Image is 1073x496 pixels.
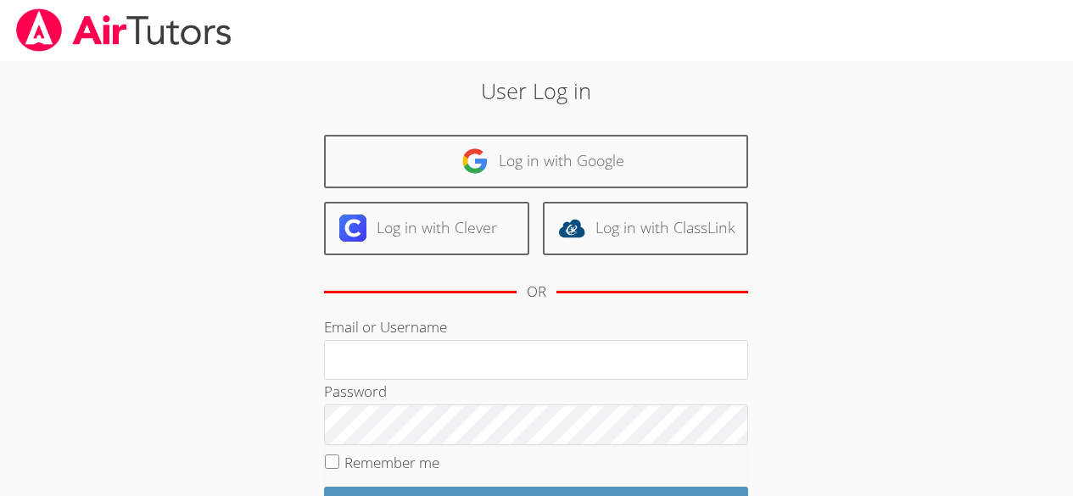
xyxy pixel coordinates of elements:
[527,280,546,304] div: OR
[324,317,447,337] label: Email or Username
[344,453,439,472] label: Remember me
[543,202,748,255] a: Log in with ClassLink
[461,148,489,175] img: google-logo-50288ca7cdecda66e5e0955fdab243c47b7ad437acaf1139b6f446037453330a.svg
[324,382,387,401] label: Password
[339,215,366,242] img: clever-logo-6eab21bc6e7a338710f1a6ff85c0baf02591cd810cc4098c63d3a4b26e2feb20.svg
[14,8,233,52] img: airtutors_banner-c4298cdbf04f3fff15de1276eac7730deb9818008684d7c2e4769d2f7ddbe033.png
[247,75,826,107] h2: User Log in
[324,202,529,255] a: Log in with Clever
[558,215,585,242] img: classlink-logo-d6bb404cc1216ec64c9a2012d9dc4662098be43eaf13dc465df04b49fa7ab582.svg
[324,135,748,188] a: Log in with Google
